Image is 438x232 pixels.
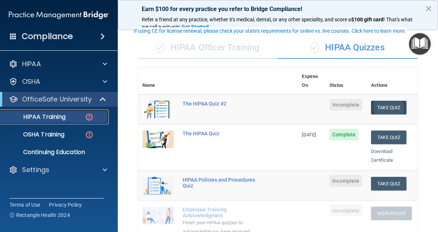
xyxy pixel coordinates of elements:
img: danger-circle.6113f641.png [85,130,94,139]
p: OfficeSafe University [22,95,92,104]
div: Employee Training Acknowledgment [183,207,261,218]
a: Download Certificate [371,149,393,163]
strong: Get Started [181,24,209,30]
th: Expires On [297,68,325,94]
span: Incomplete [329,99,362,111]
img: danger-circle.6113f641.png [85,113,94,122]
div: HIPAA Quizzes [278,37,418,59]
button: Sign Policy [371,207,412,220]
button: Open Resource Center [409,33,431,55]
span: Complete [329,129,358,140]
p: OSHA Training [5,131,64,138]
h4: Compliance [22,31,73,42]
p: OSHA [22,77,40,86]
button: Close [425,3,432,14]
div: The HIPAA Quiz [183,131,261,136]
button: Take Quiz [371,101,406,114]
a: HIPAA [9,60,107,68]
p: HIPAA Training [5,113,66,121]
span: Ⓒ Rectangle Health 2024 [10,211,70,219]
a: Get Started [181,24,210,30]
p: HIPAA [22,60,41,68]
div: HIPAA Policies and Procedures Quiz [183,177,261,189]
th: Actions [367,68,418,94]
p: Continuing Education [5,149,105,156]
div: If using CE for license renewal, please check your state's requirements for online vs. live cours... [134,28,406,33]
th: Status [325,68,367,94]
span: ✓ [156,42,165,53]
a: Privacy Policy [49,201,82,208]
th: Name [138,68,178,94]
button: Take Quiz [371,131,406,144]
span: [DATE] [302,132,316,138]
p: Settings [22,165,49,174]
button: Take Quiz [371,177,406,190]
strong: $100 gift card [351,17,384,22]
a: Terms of Use [10,201,40,208]
span: Refer a friend at any practice, whether it's medical, dental, or any other speciality, and score a [142,17,351,22]
span: Incomplete [329,175,362,187]
a: OSHA [9,77,107,86]
a: Settings [9,165,107,174]
span: Incomplete [329,205,362,217]
div: HIPAA Officer Training [138,37,278,59]
div: The HIPAA Quiz #2 [183,101,261,107]
button: If using CE for license renewal, please check your state's requirements for online vs. live cours... [133,27,407,35]
span: ✓ [311,42,319,53]
a: OfficeSafe University [9,95,107,104]
img: PMB logo [9,8,109,22]
p: Earn $100 for every practice you refer to Bridge Compliance! [142,6,414,13]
